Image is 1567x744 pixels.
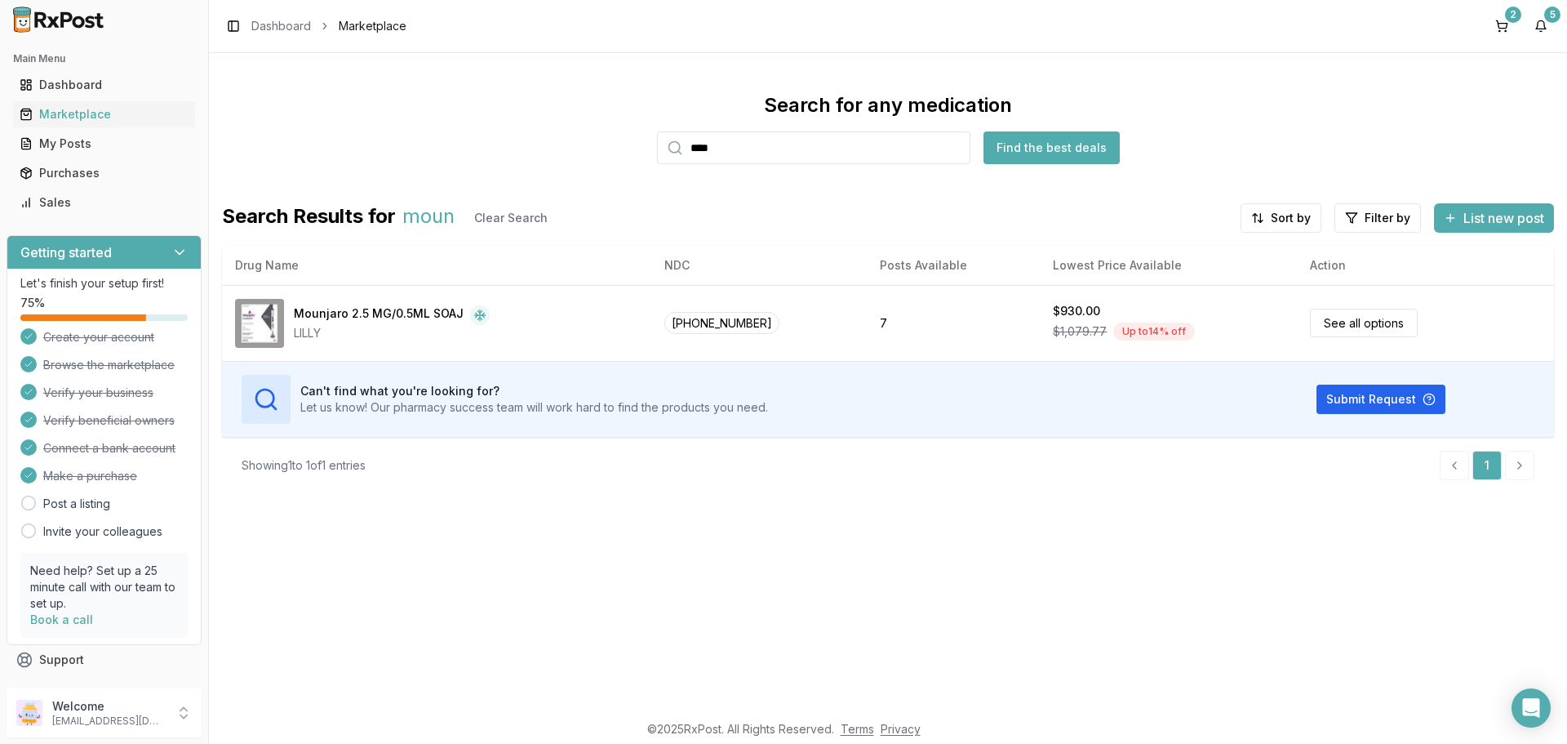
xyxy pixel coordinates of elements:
div: Purchases [20,165,189,181]
a: Sales [13,188,195,217]
span: Sort by [1271,210,1311,226]
button: Dashboard [7,72,202,98]
a: Invite your colleagues [43,523,162,540]
a: Dashboard [13,70,195,100]
button: Find the best deals [983,131,1120,164]
div: Dashboard [20,77,189,93]
span: Marketplace [339,18,406,34]
button: 5 [1528,13,1554,39]
button: Submit Request [1316,385,1445,414]
div: Up to 14 % off [1113,323,1195,341]
a: 1 [1472,451,1502,480]
h3: Getting started [20,243,112,262]
a: Dashboard [251,18,311,34]
nav: pagination [1440,451,1534,480]
h2: Main Menu [13,52,195,65]
p: Let's finish your setup first! [20,275,188,292]
button: 2 [1489,13,1515,39]
th: Lowest Price Available [1040,246,1297,285]
a: Privacy [881,722,921,736]
a: Post a listing [43,496,110,512]
a: Book a call [30,613,93,626]
button: Support [7,645,202,675]
span: Verify beneficial owners [43,412,175,429]
button: List new post [1434,203,1554,233]
span: Browse the marketplace [43,357,175,373]
button: Sales [7,189,202,216]
th: Action [1297,246,1554,285]
div: My Posts [20,136,189,152]
img: Mounjaro 2.5 MG/0.5ML SOAJ [235,299,284,348]
span: Connect a bank account [43,440,175,457]
td: 7 [867,285,1040,361]
p: Need help? Set up a 25 minute call with our team to set up. [30,563,178,612]
a: Marketplace [13,100,195,129]
a: Terms [841,722,874,736]
span: 75 % [20,295,45,311]
span: List new post [1463,208,1544,228]
span: $1,079.77 [1053,323,1107,340]
nav: breadcrumb [251,18,406,34]
th: Posts Available [867,246,1040,285]
a: My Posts [13,129,195,158]
button: Clear Search [461,203,561,233]
span: moun [402,203,455,233]
img: RxPost Logo [7,7,111,33]
button: Marketplace [7,101,202,127]
span: Feedback [39,681,95,697]
img: User avatar [16,700,42,726]
button: Purchases [7,160,202,186]
button: Filter by [1334,203,1421,233]
button: My Posts [7,131,202,157]
span: Verify your business [43,385,153,401]
a: See all options [1310,309,1418,337]
div: $930.00 [1053,303,1100,319]
div: LILLY [294,325,490,341]
div: Sales [20,194,189,211]
div: Mounjaro 2.5 MG/0.5ML SOAJ [294,305,464,325]
span: Make a purchase [43,468,137,484]
p: Let us know! Our pharmacy success team will work hard to find the products you need. [300,399,768,416]
h3: Can't find what you're looking for? [300,383,768,399]
button: Sort by [1241,203,1321,233]
th: Drug Name [222,246,651,285]
div: 5 [1544,7,1560,23]
a: Purchases [13,158,195,188]
th: NDC [651,246,867,285]
span: Create your account [43,329,154,345]
button: Feedback [7,675,202,704]
p: [EMAIL_ADDRESS][DOMAIN_NAME] [52,715,166,728]
span: Filter by [1365,210,1410,226]
div: Open Intercom Messenger [1512,688,1551,728]
p: Welcome [52,698,166,715]
div: 2 [1505,7,1521,23]
span: [PHONE_NUMBER] [664,312,779,334]
div: Marketplace [20,106,189,123]
a: List new post [1434,212,1554,228]
div: Search for any medication [764,92,1012,118]
div: Showing 1 to 1 of 1 entries [242,457,366,474]
span: Search Results for [222,203,396,233]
